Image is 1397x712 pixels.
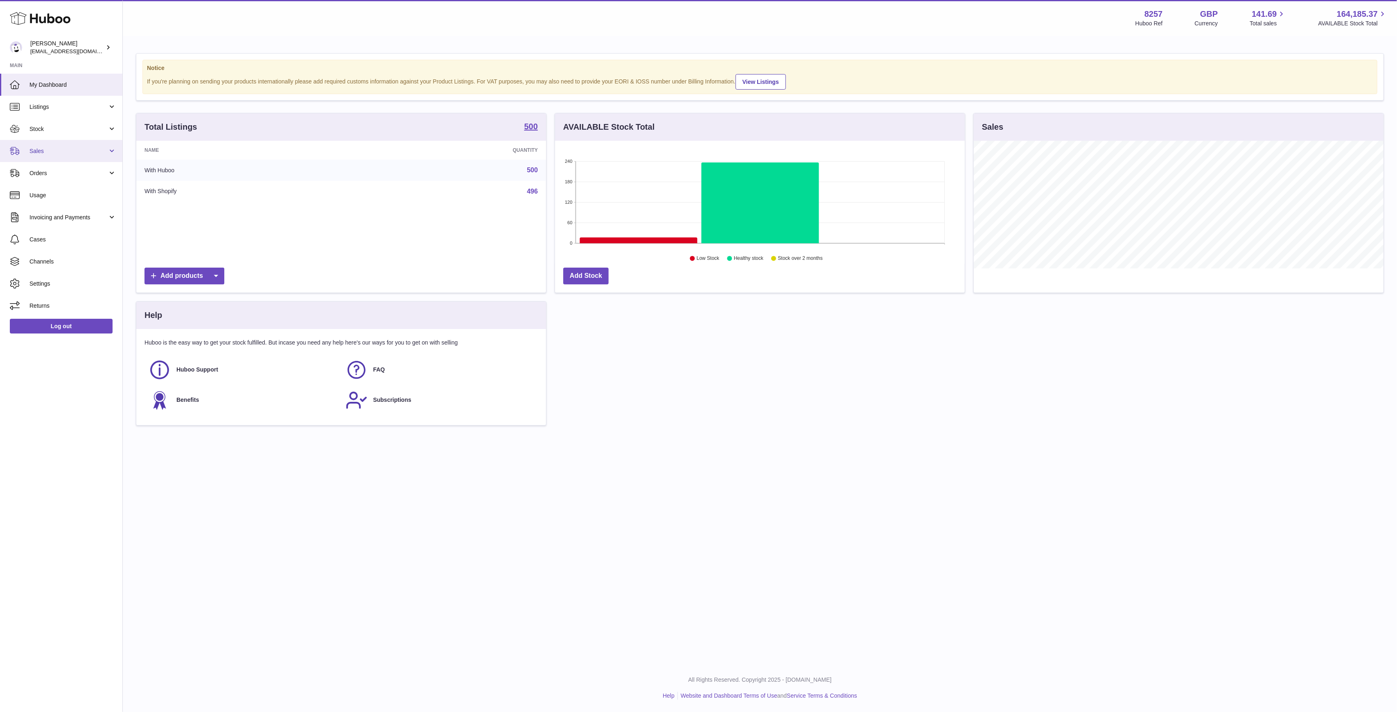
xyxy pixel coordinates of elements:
div: Huboo Ref [1135,20,1163,27]
a: Add products [144,268,224,284]
span: Listings [29,103,108,111]
text: 0 [570,241,572,246]
div: If you're planning on sending your products internationally please add required customs informati... [147,73,1373,90]
div: [PERSON_NAME] [30,40,104,55]
p: All Rights Reserved. Copyright 2025 - [DOMAIN_NAME] [129,676,1390,684]
strong: GBP [1200,9,1218,20]
span: 141.69 [1252,9,1277,20]
h3: Total Listings [144,122,197,133]
h3: Help [144,310,162,321]
span: 164,185.37 [1337,9,1378,20]
span: Subscriptions [373,396,411,404]
span: Usage [29,192,116,199]
a: Website and Dashboard Terms of Use [681,692,777,699]
span: FAQ [373,366,385,374]
a: Benefits [149,389,337,411]
a: 164,185.37 AVAILABLE Stock Total [1318,9,1387,27]
text: Stock over 2 months [778,256,823,261]
td: With Huboo [136,160,357,181]
span: Cases [29,236,116,243]
span: Huboo Support [176,366,218,374]
span: AVAILABLE Stock Total [1318,20,1387,27]
text: 120 [565,200,572,205]
text: 240 [565,159,572,164]
span: Invoicing and Payments [29,214,108,221]
a: Add Stock [563,268,609,284]
a: Huboo Support [149,359,337,381]
th: Quantity [357,141,546,160]
th: Name [136,141,357,160]
strong: 500 [524,122,538,131]
span: Channels [29,258,116,266]
text: 180 [565,179,572,184]
span: Returns [29,302,116,310]
a: Subscriptions [345,389,534,411]
span: My Dashboard [29,81,116,89]
img: don@skinsgolf.com [10,41,22,54]
span: Benefits [176,396,199,404]
text: Low Stock [697,256,720,261]
a: Help [663,692,675,699]
li: and [678,692,857,700]
h3: Sales [982,122,1003,133]
span: Total sales [1250,20,1286,27]
a: View Listings [736,74,786,90]
a: Service Terms & Conditions [787,692,857,699]
a: FAQ [345,359,534,381]
a: 141.69 Total sales [1250,9,1286,27]
span: Orders [29,169,108,177]
strong: 8257 [1144,9,1163,20]
text: Healthy stock [734,256,764,261]
span: Stock [29,125,108,133]
span: Sales [29,147,108,155]
h3: AVAILABLE Stock Total [563,122,654,133]
text: 60 [567,220,572,225]
a: 500 [527,167,538,173]
td: With Shopify [136,181,357,202]
p: Huboo is the easy way to get your stock fulfilled. But incase you need any help here's our ways f... [144,339,538,347]
a: 496 [527,188,538,195]
a: Log out [10,319,113,333]
a: 500 [524,122,538,132]
strong: Notice [147,64,1373,72]
div: Currency [1195,20,1218,27]
span: Settings [29,280,116,288]
span: [EMAIL_ADDRESS][DOMAIN_NAME] [30,48,120,54]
